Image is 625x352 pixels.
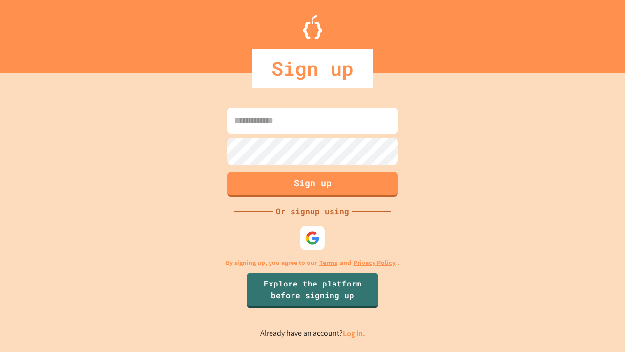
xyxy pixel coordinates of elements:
[354,258,396,268] a: Privacy Policy
[343,329,365,339] a: Log in.
[303,15,322,39] img: Logo.svg
[319,258,337,268] a: Terms
[252,49,373,88] div: Sign up
[305,231,320,245] img: google-icon.svg
[247,273,378,308] a: Explore the platform before signing up
[227,172,398,197] button: Sign up
[226,258,400,268] p: By signing up, you agree to our and .
[260,328,365,340] p: Already have an account?
[273,205,352,217] div: Or signup using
